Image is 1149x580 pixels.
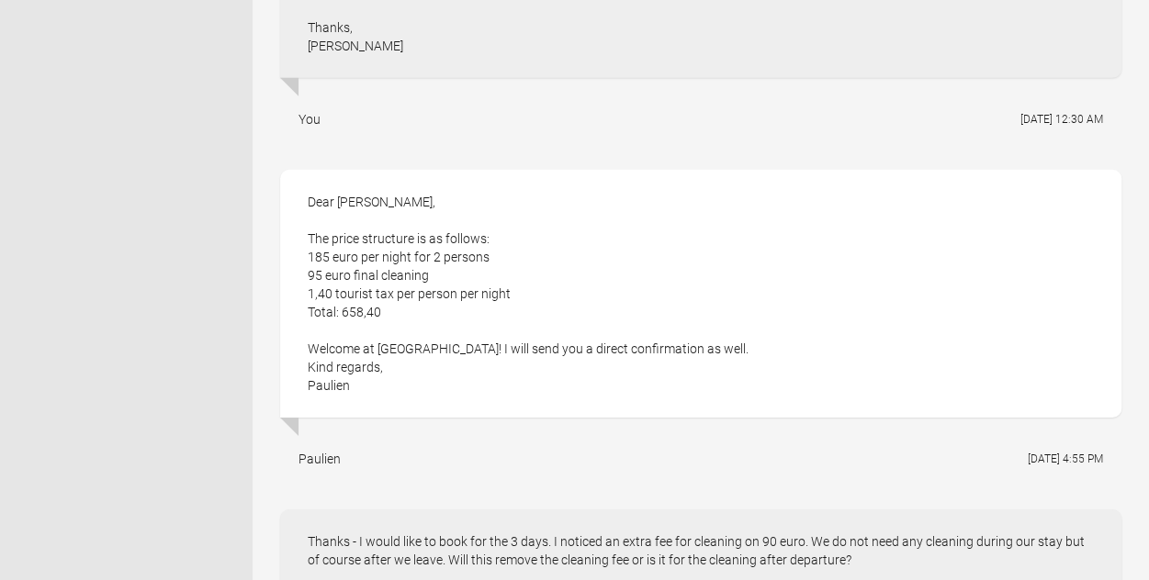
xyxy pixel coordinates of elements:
flynt-date-display: [DATE] 4:55 PM [1028,452,1103,465]
div: Paulien [299,450,341,468]
flynt-date-display: [DATE] 12:30 AM [1020,113,1103,126]
div: Dear [PERSON_NAME], The price structure is as follows: 185 euro per night for 2 persons 95 euro f... [280,170,1121,418]
div: You [299,110,321,128]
